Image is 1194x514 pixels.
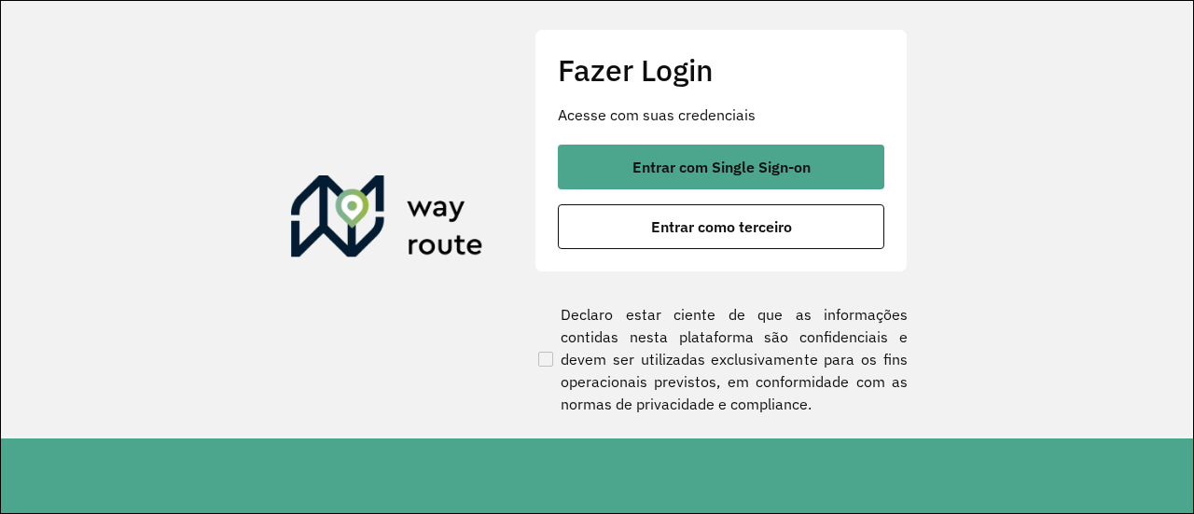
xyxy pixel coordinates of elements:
p: Acesse com suas credenciais [558,104,884,126]
img: Roteirizador AmbevTech [291,175,483,265]
span: Entrar como terceiro [651,219,792,234]
label: Declaro estar ciente de que as informações contidas nesta plataforma são confidenciais e devem se... [535,303,908,415]
span: Entrar com Single Sign-on [632,160,811,174]
button: button [558,145,884,189]
h2: Fazer Login [558,52,884,88]
button: button [558,204,884,249]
